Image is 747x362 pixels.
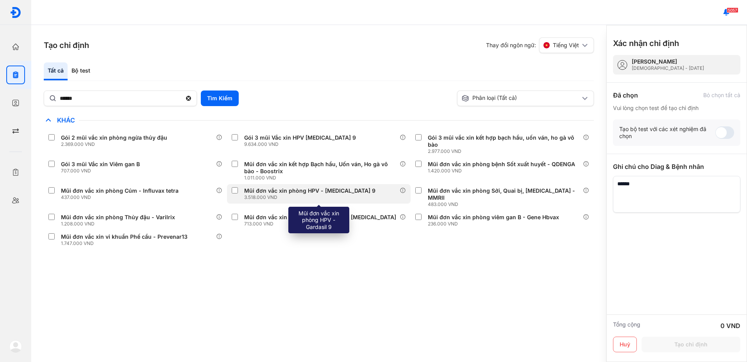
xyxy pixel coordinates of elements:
span: Khác [53,116,79,124]
div: 483.000 VND [428,201,583,208]
div: 707.000 VND [61,168,143,174]
div: 9.634.000 VND [244,141,359,147]
div: 0 VND [720,321,740,330]
button: Tạo chỉ định [642,337,740,352]
div: 2.977.000 VND [428,148,583,154]
div: 1.011.000 VND [244,175,399,181]
img: logo [10,7,21,18]
div: Mũi đơn vắc xin phòng Cúm - Influvax tetra [61,187,179,194]
h3: Tạo chỉ định [44,40,89,51]
div: 713.000 VND [244,221,399,227]
img: logo [9,340,22,353]
button: Huỷ [613,337,637,352]
div: 1.420.000 VND [428,168,578,174]
div: Mũi đơn vắc xin phòng HPV - [MEDICAL_DATA] 9 [244,187,375,194]
div: 437.000 VND [61,194,182,201]
div: 3.518.000 VND [244,194,379,201]
div: [PERSON_NAME] [632,58,704,65]
div: Tổng cộng [613,321,640,330]
span: Tiếng Việt [553,42,579,49]
div: Bỏ chọn tất cả [703,92,740,99]
div: Mũi đơn vắc xin phòng Sởi, Quai bị, [MEDICAL_DATA] - MMRII [428,187,580,201]
div: Vui lòng chọn test để tạo chỉ định [613,105,740,112]
div: 2.369.000 VND [61,141,170,147]
div: Gói 3 mũi Vắc xin HPV [MEDICAL_DATA] 9 [244,134,356,141]
div: Đã chọn [613,90,638,100]
span: 5057 [727,7,738,13]
div: Tạo bộ test với các xét nghiệm đã chọn [619,126,715,140]
div: Mũi đơn vắc xin phòng viêm gan A+B - [MEDICAL_DATA] [244,214,396,221]
button: Tìm Kiếm [201,90,239,106]
div: [DEMOGRAPHIC_DATA] - [DATE] [632,65,704,71]
h3: Xác nhận chỉ định [613,38,679,49]
div: Phân loại (Tất cả) [461,94,580,102]
div: Gói 2 mũi vắc xin phòng ngừa thủy đậu [61,134,167,141]
div: 1.747.000 VND [61,240,191,247]
div: Mũi đơn vắc xin vi khuẩn Phế cầu - Prevenar13 [61,233,188,240]
div: Mũi đơn vắc xin phòng bệnh Sốt xuất huyết - QDENGA [428,161,575,168]
div: Mũi đơn vắc xin kết hợp Bạch hầu, Uốn ván, Ho gà vô bào - Boostrix [244,161,396,175]
div: Thay đổi ngôn ngữ: [486,37,594,53]
div: Bộ test [68,62,94,80]
div: 1.208.000 VND [61,221,178,227]
div: Mũi đơn vắc xin phòng Thủy đậu - Varilrix [61,214,175,221]
div: Gói 3 mũi Vắc xin Viêm gan B [61,161,140,168]
div: 236.000 VND [428,221,562,227]
div: Mũi đơn vắc xin phòng viêm gan B - Gene Hbvax [428,214,559,221]
div: Tất cả [44,62,68,80]
div: Gói 3 mũi vắc xin kết hợp bạch hầu, uốn ván, ho gà vô bào [428,134,580,148]
div: Ghi chú cho Diag & Bệnh nhân [613,162,740,171]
